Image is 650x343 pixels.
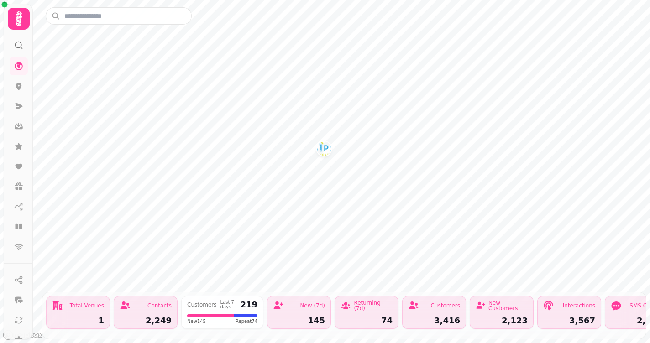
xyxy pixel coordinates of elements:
div: 3,567 [543,317,595,325]
div: Map marker [317,141,331,159]
div: Last 7 days [220,300,237,309]
div: Interactions [563,303,595,308]
div: New (7d) [300,303,325,308]
div: 1 [52,317,104,325]
a: Mapbox logo [3,330,43,340]
div: Contacts [147,303,172,308]
div: New Customers [488,300,528,311]
div: 219 [240,301,257,309]
div: Customers [430,303,460,308]
div: Total Venues [70,303,104,308]
div: 3,416 [408,317,460,325]
div: 145 [273,317,325,325]
div: 2,249 [120,317,172,325]
span: Repeat 74 [236,318,257,325]
div: Returning (7d) [354,300,393,311]
div: 74 [341,317,393,325]
div: Customers [187,302,217,307]
span: New 145 [187,318,206,325]
button: Skyline SIPS SJQ [317,141,331,156]
div: 2,123 [476,317,528,325]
